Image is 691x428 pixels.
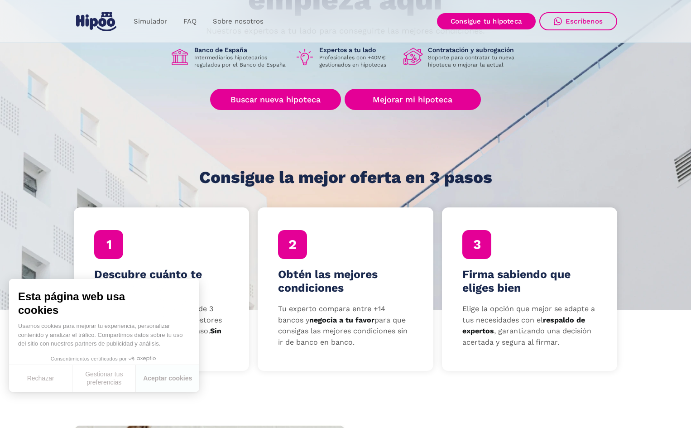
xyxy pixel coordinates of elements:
h4: Obtén las mejores condiciones [278,268,413,295]
h4: Firma sabiendo que eliges bien [462,268,597,295]
h1: Consigue la mejor oferta en 3 pasos [199,168,492,187]
p: Profesionales con +40M€ gestionados en hipotecas [319,54,396,68]
p: Soporte para contratar tu nueva hipoteca o mejorar la actual [428,54,521,68]
div: Escríbenos [566,17,603,25]
h4: Descubre cuánto te prestaría un banco [94,268,229,295]
a: Simulador [125,13,175,30]
a: Consigue tu hipoteca [437,13,536,29]
a: FAQ [175,13,205,30]
a: Mejorar mi hipoteca [345,89,481,110]
h1: Banco de España [194,46,288,54]
a: Sobre nosotros [205,13,272,30]
a: home [74,8,118,35]
h1: Expertos a tu lado [319,46,396,54]
p: Tu experto compara entre +14 bancos y para que consigas las mejores condiciones sin ir de banco e... [278,303,413,348]
h1: Contratación y subrogación [428,46,521,54]
p: Elige la opción que mejor se adapte a tus necesidades con el , garantizando una decisión acertada... [462,303,597,348]
a: Buscar nueva hipoteca [210,89,341,110]
strong: negocia a tu favor [309,316,374,324]
p: Intermediarios hipotecarios regulados por el Banco de España [194,54,288,68]
a: Escríbenos [539,12,617,30]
